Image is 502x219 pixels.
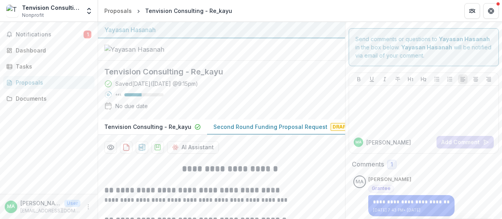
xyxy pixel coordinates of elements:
button: Partners [464,3,480,19]
button: More [84,202,93,212]
div: Saved [DATE] ( [DATE] @ 9:15pm ) [115,80,198,88]
button: Align Right [484,74,493,84]
div: Tasks [16,62,88,71]
button: Strike [393,74,402,84]
button: Heading 2 [419,74,428,84]
button: Heading 1 [406,74,415,84]
button: Get Help [483,3,499,19]
div: No due date [115,102,148,110]
nav: breadcrumb [101,5,235,16]
button: download-proposal [151,141,164,154]
span: Notifications [16,31,84,38]
button: Bullet List [432,74,442,84]
button: Underline [367,74,376,84]
div: Send comments or questions to in the box below. will be notified via email of your comment. [349,28,499,66]
p: Second Round Funding Proposal Request [213,123,327,131]
div: Mohd Faizal Bin Ayob [7,204,15,209]
button: Align Left [458,74,467,84]
a: Proposals [101,5,135,16]
span: Nonprofit [22,12,44,19]
button: Open entity switcher [84,3,95,19]
button: Notifications1 [3,28,95,41]
p: Tenvision Consulting - Re_kayu [104,123,191,131]
p: User [64,200,80,207]
h2: Comments [352,161,384,168]
h2: Tenvision Consulting - Re_kayu [104,67,326,76]
div: Tenvision Consulting [22,4,80,12]
span: 1 [391,161,393,168]
button: AI Assistant [167,141,219,154]
strong: Yayasan Hasanah [439,36,490,42]
button: download-proposal [136,141,148,154]
a: Tasks [3,60,95,73]
button: Ordered List [445,74,455,84]
button: Bold [354,74,364,84]
p: [PERSON_NAME] [20,199,61,207]
button: Italicize [380,74,389,84]
div: Tenvision Consulting - Re_kayu [145,7,232,15]
button: Add Comment [437,136,494,148]
div: Documents [16,94,88,103]
strong: Yayasan Hasanah [401,44,452,51]
div: Proposals [16,78,88,87]
p: 44 % [115,92,121,98]
p: [PERSON_NAME] [368,176,411,183]
a: Documents [3,92,95,105]
p: [EMAIL_ADDRESS][DOMAIN_NAME] [20,207,80,214]
img: Yayasan Hasanah [104,45,183,54]
button: Preview f569109f-f072-4819-beb0-8ef44110b10f-1.pdf [104,141,117,154]
button: download-proposal [120,141,133,154]
p: [DATE] 7:43 PM • [DATE] [373,207,450,213]
div: Dashboard [16,46,88,54]
p: [PERSON_NAME] [366,138,411,147]
div: Mohd Faizal Bin Ayob [356,179,364,185]
button: Align Center [471,74,480,84]
span: Grantee [372,186,391,191]
div: Mohd Faizal Bin Ayob [355,140,362,144]
img: Tenvision Consulting [6,5,19,17]
div: Proposals [104,7,132,15]
a: Dashboard [3,44,95,57]
a: Proposals [3,76,95,89]
span: 1 [84,31,91,38]
span: Draft [331,123,351,131]
div: Yayasan Hasanah [104,25,339,34]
